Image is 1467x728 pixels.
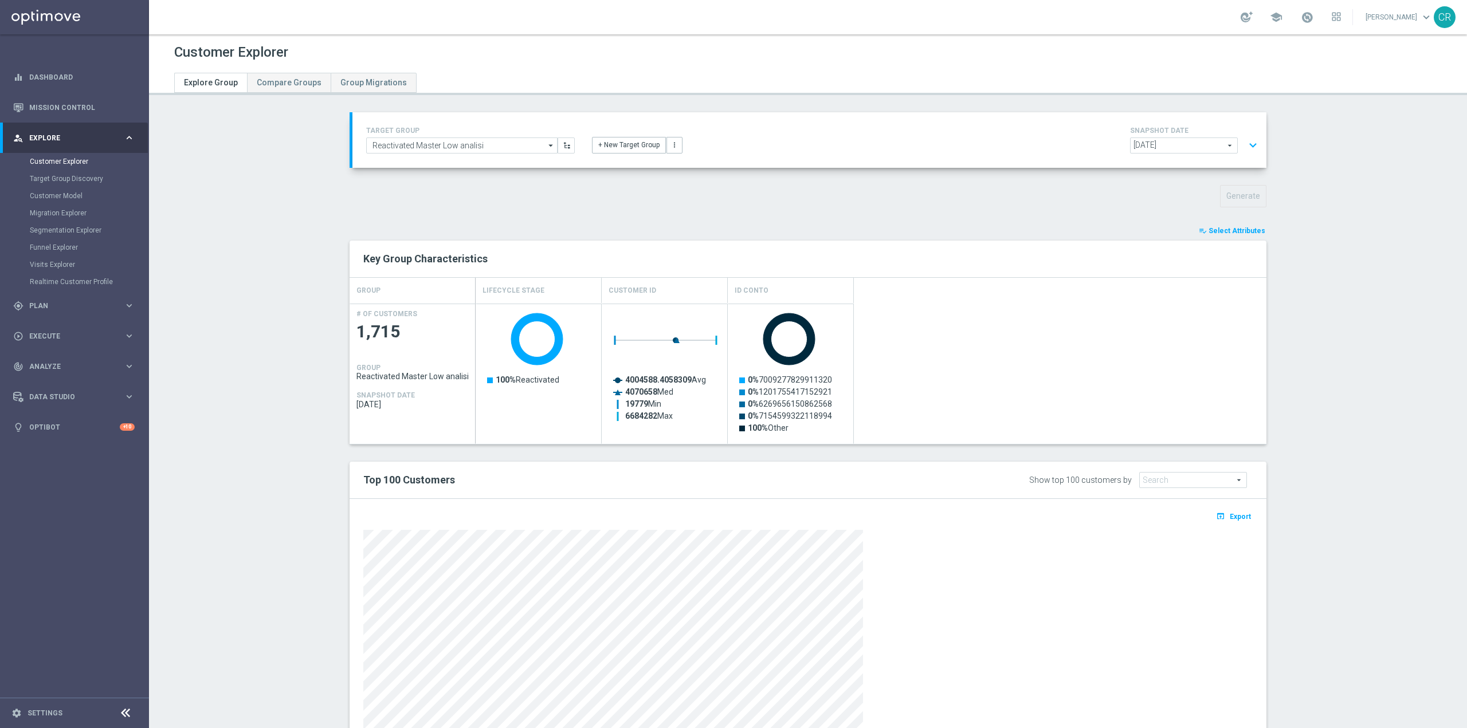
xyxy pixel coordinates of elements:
[124,132,135,143] i: keyboard_arrow_right
[625,387,673,396] text: Med
[120,423,135,431] div: +10
[13,392,135,402] button: Data Studio keyboard_arrow_right
[748,411,759,420] tspan: 0%
[1230,513,1251,521] span: Export
[13,422,23,432] i: lightbulb
[625,411,657,420] tspan: 6684282
[29,92,135,123] a: Mission Control
[13,73,135,82] button: equalizer Dashboard
[748,387,759,396] tspan: 0%
[29,333,124,340] span: Execute
[625,375,692,384] tspan: 4004588.4058309
[13,301,135,310] button: gps_fixed Plan keyboard_arrow_right
[496,375,516,384] tspan: 100%
[13,392,124,402] div: Data Studio
[30,153,148,170] div: Customer Explorer
[13,72,23,82] i: equalizer
[356,400,469,409] span: 2025-08-17
[356,321,469,343] span: 1,715
[30,170,148,187] div: Target Group Discovery
[13,331,23,341] i: play_circle_outline
[1209,227,1265,235] span: Select Attributes
[13,301,124,311] div: Plan
[748,423,768,432] tspan: 100%
[13,361,124,372] div: Analyze
[1245,135,1261,156] button: expand_more
[13,133,124,143] div: Explore
[1364,9,1434,26] a: [PERSON_NAME]keyboard_arrow_down
[356,372,469,381] span: Reactivated Master Low analisi
[30,273,148,290] div: Realtime Customer Profile
[13,361,23,372] i: track_changes
[29,412,120,442] a: Optibot
[30,277,119,286] a: Realtime Customer Profile
[29,363,124,370] span: Analyze
[1220,185,1266,207] button: Generate
[13,92,135,123] div: Mission Control
[1216,511,1228,521] i: open_in_browser
[29,302,124,309] span: Plan
[13,103,135,112] button: Mission Control
[625,387,657,396] tspan: 4070658
[363,473,875,487] h2: Top 100 Customers
[476,304,854,444] div: Press SPACE to select this row.
[1029,475,1132,485] div: Show top 100 customers by
[30,226,119,235] a: Segmentation Explorer
[30,243,119,252] a: Funnel Explorer
[30,191,119,200] a: Customer Model
[30,174,119,183] a: Target Group Discovery
[356,281,381,301] h4: GROUP
[13,62,135,92] div: Dashboard
[124,300,135,311] i: keyboard_arrow_right
[13,133,135,143] button: person_search Explore keyboard_arrow_right
[30,157,119,166] a: Customer Explorer
[366,127,575,135] h4: TARGET GROUP
[666,137,682,153] button: more_vert
[1130,127,1262,135] h4: SNAPSHOT DATE
[625,399,661,408] text: Min
[356,364,381,372] h4: GROUP
[257,78,321,87] span: Compare Groups
[625,375,706,384] text: Avg
[1214,509,1253,524] button: open_in_browser Export
[1199,227,1207,235] i: playlist_add_check
[340,78,407,87] span: Group Migrations
[184,78,238,87] span: Explore Group
[124,361,135,372] i: keyboard_arrow_right
[13,331,124,341] div: Execute
[748,399,759,408] tspan: 0%
[625,411,673,420] text: Max
[11,708,22,718] i: settings
[496,375,559,384] text: Reactivated
[735,281,768,301] h4: Id Conto
[483,281,544,301] h4: Lifecycle Stage
[29,62,135,92] a: Dashboard
[363,252,1253,266] h2: Key Group Characteristics
[1198,225,1266,237] button: playlist_add_check Select Attributes
[30,260,119,269] a: Visits Explorer
[350,304,476,444] div: Press SPACE to select this row.
[13,412,135,442] div: Optibot
[366,124,1253,156] div: TARGET GROUP arrow_drop_down + New Target Group more_vert SNAPSHOT DATE arrow_drop_down expand_more
[748,399,832,408] text: 6269656150862568
[124,391,135,402] i: keyboard_arrow_right
[13,332,135,341] button: play_circle_outline Execute keyboard_arrow_right
[28,710,62,717] a: Settings
[30,208,119,218] a: Migration Explorer
[1434,6,1456,28] div: CR
[13,423,135,432] button: lightbulb Optibot +10
[13,133,23,143] i: person_search
[356,310,417,318] h4: # OF CUSTOMERS
[1270,11,1282,23] span: school
[546,138,557,153] i: arrow_drop_down
[609,281,656,301] h4: Customer ID
[13,362,135,371] button: track_changes Analyze keyboard_arrow_right
[30,187,148,204] div: Customer Model
[366,137,558,154] input: Select Existing or Create New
